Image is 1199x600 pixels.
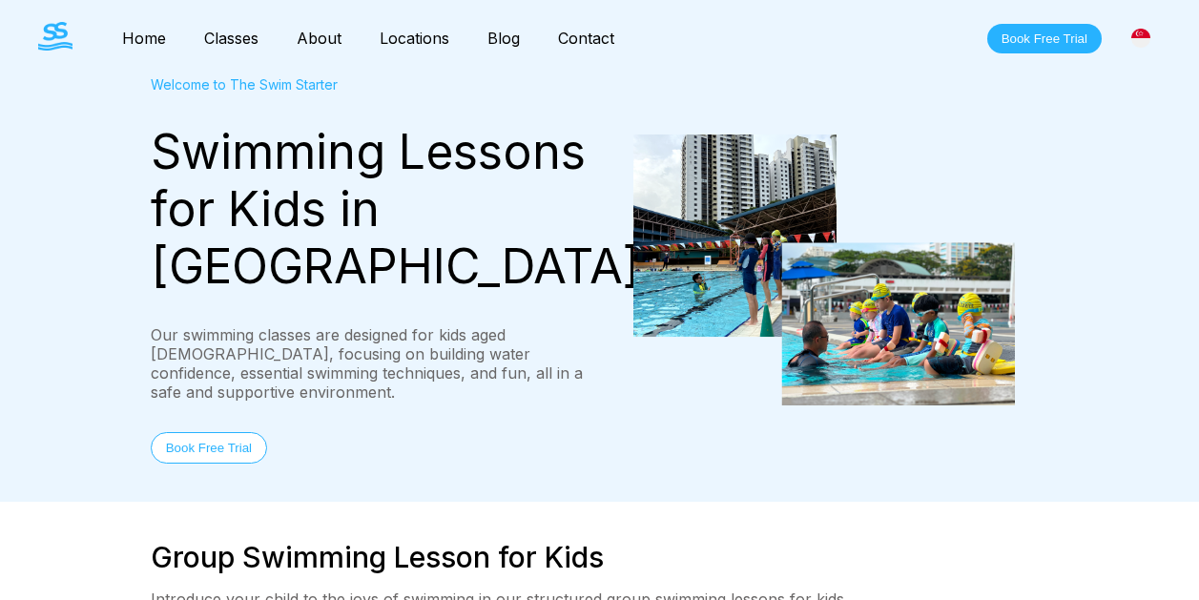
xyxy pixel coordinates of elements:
[151,325,600,402] div: Our swimming classes are designed for kids aged [DEMOGRAPHIC_DATA], focusing on building water co...
[278,29,361,48] a: About
[151,432,267,464] button: Book Free Trial
[151,540,1049,574] h2: Group Swimming Lesson for Kids
[361,29,468,48] a: Locations
[38,22,72,51] img: The Swim Starter Logo
[185,29,278,48] a: Classes
[103,29,185,48] a: Home
[151,76,600,93] div: Welcome to The Swim Starter
[468,29,539,48] a: Blog
[1121,18,1161,58] div: [GEOGRAPHIC_DATA]
[987,24,1102,53] button: Book Free Trial
[1131,29,1150,48] img: Singapore
[539,29,633,48] a: Contact
[151,123,600,295] div: Swimming Lessons for Kids in [GEOGRAPHIC_DATA]
[633,134,1015,406] img: students attending a group swimming lesson for kids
